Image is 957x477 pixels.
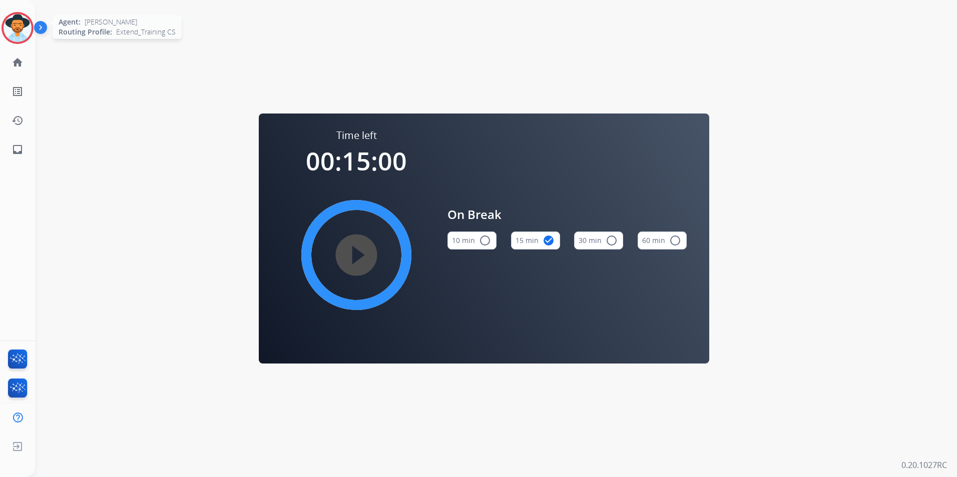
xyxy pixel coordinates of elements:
[306,144,407,178] span: 00:15:00
[669,234,681,246] mat-icon: radio_button_unchecked
[543,234,555,246] mat-icon: check_circle
[59,27,112,37] span: Routing Profile:
[606,234,618,246] mat-icon: radio_button_unchecked
[638,231,687,249] button: 60 min
[12,143,24,155] mat-icon: inbox
[85,17,137,27] span: [PERSON_NAME]
[350,249,362,261] mat-icon: play_circle_filled
[12,56,24,68] mat-icon: home
[447,231,497,249] button: 10 min
[4,14,32,42] img: avatar
[59,17,81,27] span: Agent:
[479,234,491,246] mat-icon: radio_button_unchecked
[116,27,176,37] span: Extend_Training CS
[12,85,24,97] mat-icon: list_alt
[574,231,623,249] button: 30 min
[336,128,377,142] span: Time left
[447,205,687,223] span: On Break
[511,231,560,249] button: 15 min
[901,459,947,471] p: 0.20.1027RC
[12,114,24,126] mat-icon: history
